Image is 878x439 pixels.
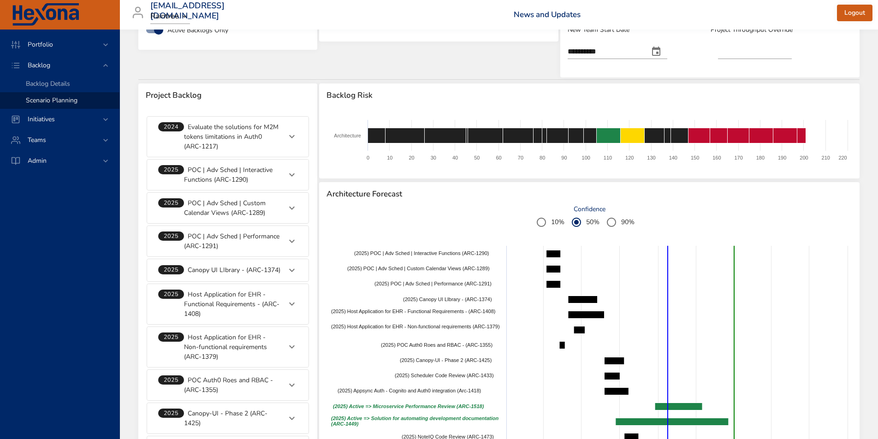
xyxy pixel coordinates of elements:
[333,403,484,409] i: (2025) Active => Microservice Performance Review (ARC-1518)
[158,123,184,131] span: 2024
[26,96,77,105] span: Scenario Planning
[586,217,599,227] span: 50%
[184,290,281,319] p: Host Application for EHR - Functional Requirements - (ARC-1408)
[147,403,308,433] div: 2025 Canopy-UI - Phase 2 (ARC-1425)
[147,226,308,256] div: 2025 POC | Adv Sched | Performance (ARC-1291)
[604,155,612,160] text: 110
[184,265,280,275] p: Canopy UI LIbrary - (ARC-1374)
[712,155,721,160] text: 160
[395,373,494,378] span: (2025) Scheduler Code Review (ARC-1433)
[147,117,308,157] div: 2024 Evaluate the solutions for M2M tokens limitations in Auth0 (ARC-1217)
[474,155,480,160] text: 50
[403,297,492,302] span: (2025) Canopy UI LIbrary - (ARC-1374)
[158,232,184,240] span: 2025
[147,193,308,223] div: 2025 POC | Adv Sched | Custom Calendar Views (ARC-1289)
[645,41,667,63] button: change date
[837,5,872,22] button: Logout
[146,91,310,100] span: Project Backlog
[734,155,742,160] text: 170
[822,155,830,160] text: 210
[691,155,699,160] text: 150
[331,324,500,329] span: (2025) Host Application for EHR - Non-functional requirements (ARC-1379)
[184,122,281,151] p: Evaluate the solutions for M2M tokens limitations in Auth0 (ARC-1217)
[326,91,852,100] span: Backlog Risk
[11,3,80,26] img: Hexona
[158,266,184,274] span: 2025
[20,40,60,49] span: Portfolio
[381,342,492,348] span: (2025) POC Auth0 Roes and RBAC - (ARC-1355)
[150,9,190,24] div: Raintree
[496,155,502,160] text: 60
[756,155,765,160] text: 180
[331,308,495,314] span: (2025) Host Application for EHR - Functional Requirements - (ARC-1408)
[184,231,281,251] p: POC | Adv Sched | Performance (ARC-1291)
[158,199,184,207] span: 2025
[184,409,281,428] p: Canopy-UI - Phase 2 (ARC-1425)
[147,160,308,190] div: 2025 POC | Adv Sched | Interactive Functions (ARC-1290)
[568,25,709,35] p: New Team Start Date
[158,376,184,384] span: 2025
[354,250,489,256] span: (2025) POC | Adv Sched | Interactive Functions (ARC-1290)
[20,156,54,165] span: Admin
[158,166,184,174] span: 2025
[20,136,53,144] span: Teams
[167,25,228,35] span: Active Backlogs Only
[387,155,392,160] text: 10
[778,155,786,160] text: 190
[625,155,634,160] text: 120
[537,206,642,213] label: Confidence
[347,266,490,271] span: (2025) POC | Adv Sched | Custom Calendar Views (ARC-1289)
[367,155,369,160] text: 0
[184,375,281,395] p: POC Auth0 Roes and RBAC - (ARC-1355)
[374,281,492,286] span: (2025) POC | Adv Sched | Performance (ARC-1291)
[26,79,70,88] span: Backlog Details
[184,332,281,362] p: Host Application for EHR - Non-functional requirements (ARC-1379)
[452,155,458,160] text: 40
[409,155,414,160] text: 20
[537,213,642,232] div: ConfidenceGroup
[334,133,361,138] text: Architecture
[561,155,567,160] text: 90
[184,198,281,218] p: POC | Adv Sched | Custom Calendar Views (ARC-1289)
[338,388,481,393] span: (2025) Appsync Auth - Cognito and Auth0 integration (Arc-1418)
[400,357,492,363] span: (2025) Canopy-UI - Phase 2 (ARC-1425)
[147,327,308,367] div: 2025 Host Application for EHR - Non-functional requirements (ARC-1379)
[582,155,590,160] text: 100
[326,190,852,199] span: Architecture Forecast
[647,155,655,160] text: 130
[147,370,308,400] div: 2025 POC Auth0 Roes and RBAC - (ARC-1355)
[20,115,62,124] span: Initiatives
[331,415,498,427] i: (2025) Active => Solution for automating development documentation (ARC-1449)
[431,155,436,160] text: 30
[514,9,581,20] a: News and Updates
[711,25,852,35] p: Project Throughput Override
[838,155,847,160] text: 220
[540,155,545,160] text: 80
[147,284,308,324] div: 2025 Host Application for EHR - Functional Requirements - (ARC-1408)
[20,61,58,70] span: Backlog
[158,290,184,298] span: 2025
[551,217,564,227] span: 10%
[184,165,281,184] p: POC | Adv Sched | Interactive Functions (ARC-1290)
[147,259,308,281] div: 2025 Canopy UI LIbrary - (ARC-1374)
[518,155,523,160] text: 70
[621,217,635,227] span: 90%
[158,333,184,341] span: 2025
[800,155,808,160] text: 200
[158,409,184,417] span: 2025
[150,1,225,21] h3: [EMAIL_ADDRESS][DOMAIN_NAME]
[669,155,677,160] text: 140
[844,7,865,19] span: Logout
